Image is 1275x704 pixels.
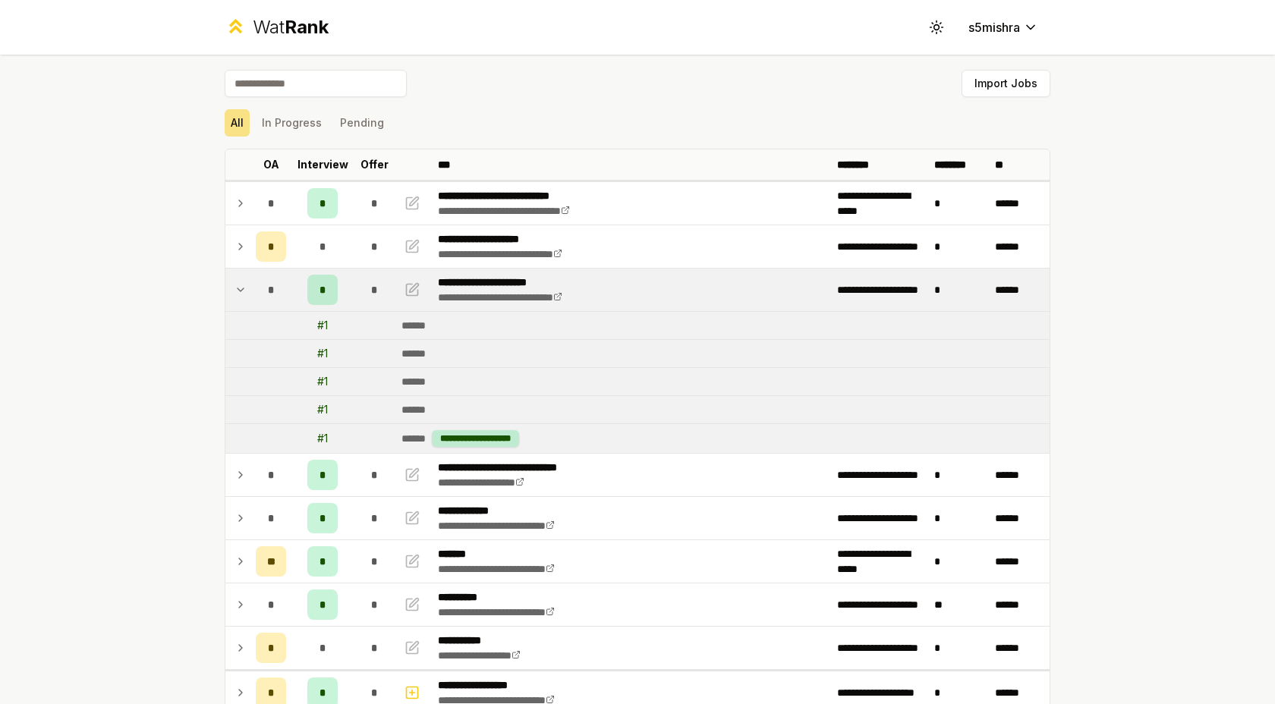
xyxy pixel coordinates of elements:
p: OA [263,157,279,172]
div: # 1 [317,346,328,361]
button: s5mishra [956,14,1050,41]
div: # 1 [317,402,328,417]
p: Interview [297,157,348,172]
p: Offer [360,157,389,172]
button: All [225,109,250,137]
span: s5mishra [968,18,1020,36]
button: Pending [334,109,390,137]
button: Import Jobs [962,70,1050,97]
a: WatRank [225,15,329,39]
div: Wat [253,15,329,39]
div: # 1 [317,318,328,333]
div: # 1 [317,431,328,446]
div: # 1 [317,374,328,389]
span: Rank [285,16,329,38]
button: In Progress [256,109,328,137]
